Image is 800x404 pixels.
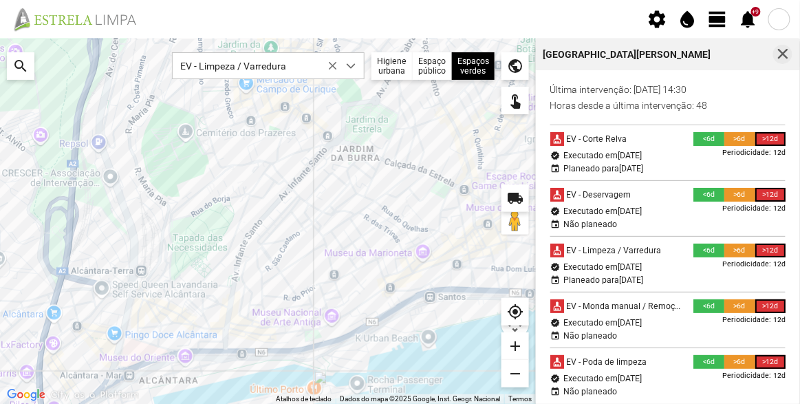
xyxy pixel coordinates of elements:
[755,188,786,202] div: >12d
[3,386,49,404] a: Abrir esta área no Google Maps (abre uma nova janela)
[563,151,642,160] div: Executado em
[550,220,560,229] div: event
[563,262,642,272] div: Executado em
[724,355,755,369] div: >6d
[501,360,529,387] div: remove
[501,207,529,235] button: Arraste o Pegman para o mapa para abrir o Street View
[550,244,564,257] div: cleaning_services
[693,244,724,257] div: <6d
[550,331,560,341] div: event
[755,244,786,257] div: >12d
[550,188,564,202] div: cleaning_services
[563,220,617,229] div: Não planeado
[340,395,500,403] span: Dados do mapa ©2025 Google, Inst. Geogr. Nacional
[501,52,529,80] div: public
[501,184,529,212] div: local_shipping
[722,369,786,383] div: Periodicidade: 12d
[678,9,698,30] span: water_drop
[563,206,642,216] div: Executado em
[563,374,642,383] div: Executado em
[338,53,365,78] div: dropdown trigger
[722,202,786,215] div: Periodicidade: 12d
[7,52,34,80] div: search
[550,84,786,95] p: Última intervenção: [DATE] 14:30
[751,7,761,17] div: +9
[563,275,643,285] div: Planeado para
[564,355,647,369] div: EV - Poda de limpeza
[550,206,560,216] div: verified
[501,87,529,114] div: touch_app
[413,52,452,80] div: Espaço público
[618,374,642,383] span: [DATE]
[550,355,564,369] div: cleaning_services
[550,374,560,383] div: verified
[564,188,631,202] div: EV - Deservagem
[647,9,668,30] span: settings
[619,164,643,173] span: [DATE]
[550,275,560,285] div: event
[452,52,495,80] div: Espaços verdes
[618,262,642,272] span: [DATE]
[550,299,564,313] div: cleaning_services
[564,299,684,313] div: EV - Monda manual / Remoção de infestantes
[371,52,413,80] div: Higiene urbana
[724,244,755,257] div: >6d
[508,395,532,403] a: Termos (abre num novo separador)
[563,387,617,396] div: Não planeado
[564,244,661,257] div: EV - Limpeza / Varredura
[618,206,642,216] span: [DATE]
[618,151,642,160] span: [DATE]
[755,299,786,313] div: >12d
[3,386,49,404] img: Google
[724,299,755,313] div: >6d
[550,151,560,160] div: verified
[550,387,560,396] div: event
[563,164,643,173] div: Planeado para
[724,132,755,146] div: >6d
[693,132,724,146] div: <6d
[550,318,560,328] div: verified
[722,146,786,160] div: Periodicidade: 12d
[173,53,338,78] span: EV - Limpeza / Varredura
[501,332,529,360] div: add
[550,262,560,272] div: verified
[693,355,724,369] div: <6d
[693,188,724,202] div: <6d
[564,132,627,146] div: EV - Corte Relva
[276,394,332,404] button: Atalhos de teclado
[738,9,759,30] span: notifications
[618,318,642,328] span: [DATE]
[563,318,642,328] div: Executado em
[501,298,529,326] div: my_location
[693,299,724,313] div: <6d
[10,7,151,32] img: file
[724,188,755,202] div: >6d
[722,257,786,271] div: Periodicidade: 12d
[722,313,786,327] div: Periodicidade: 12d
[708,9,728,30] span: view_day
[550,164,560,173] div: event
[755,132,786,146] div: >12d
[550,132,564,146] div: cleaning_services
[619,275,643,285] span: [DATE]
[563,331,617,341] div: Não planeado
[755,355,786,369] div: >12d
[550,100,786,111] p: horas desde a última intervenção: 48
[543,50,711,59] div: [GEOGRAPHIC_DATA][PERSON_NAME]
